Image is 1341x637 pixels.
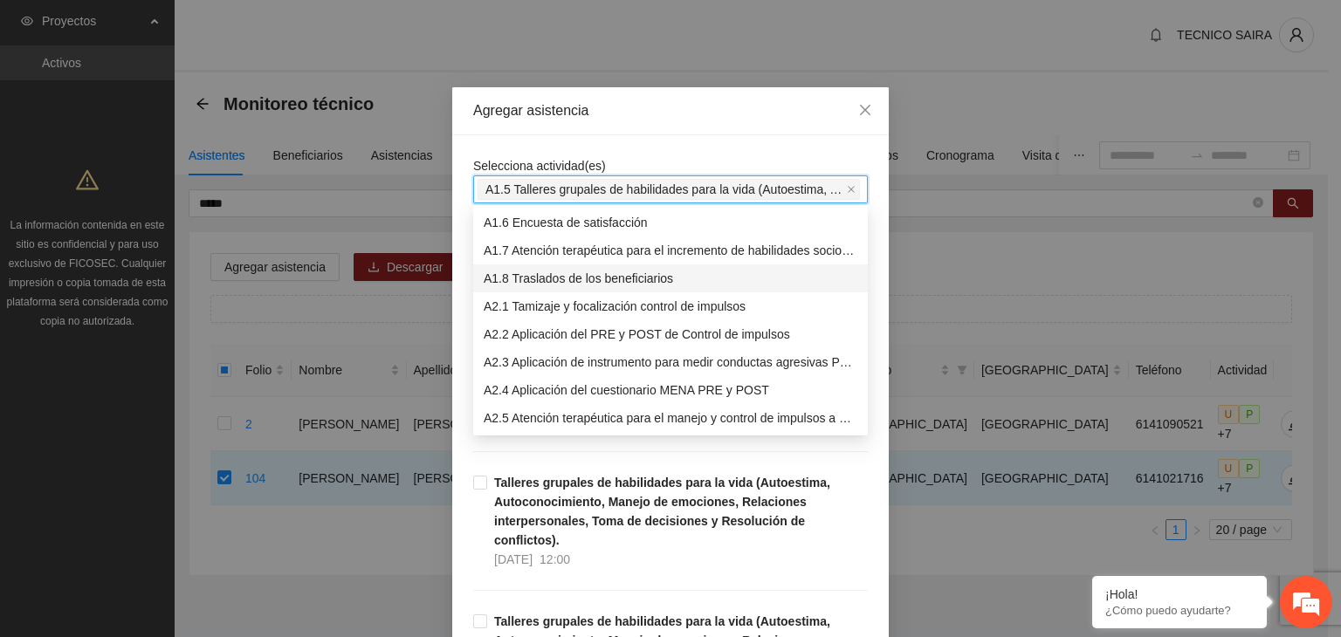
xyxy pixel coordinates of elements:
span: [DATE] [494,552,533,566]
span: 12:00 [540,552,570,566]
textarea: Escriba su mensaje y pulse “Intro” [9,440,333,501]
div: A2.2 Aplicación del PRE y POST de Control de impulsos [473,320,868,348]
div: Chatee con nosotros ahora [91,89,293,112]
div: A2.5 Atención terapéutica para el manejo y control de impulsos a NNAyJ que presentan conductas vi... [484,408,857,428]
div: A2.4 Aplicación del cuestionario MENA PRE y POST [473,376,868,404]
div: Agregar asistencia [473,101,868,120]
p: ¿Cómo puedo ayudarte? [1105,604,1254,617]
div: A1.6 Encuesta de satisfacción [473,209,868,236]
div: Minimizar ventana de chat en vivo [286,9,328,51]
div: A2.1 Tamizaje y focalización control de impulsos [473,292,868,320]
strong: Talleres grupales de habilidades para la vida (Autoestima, Autoconocimiento, Manejo de emociones,... [494,476,830,547]
span: Estamos en línea. [101,215,241,391]
div: A1.8 Traslados de los beneficiarios [484,269,857,288]
div: A2.1 Tamizaje y focalización control de impulsos [484,297,857,316]
div: A1.7 Atención terapéutica para el incremento de habilidades socioemocionales a NNAyJ que presenta... [484,241,857,260]
button: Close [842,87,889,134]
span: A1.5 Talleres grupales de habilidades para la vida (Autoestima, Autoconocimiento, Manejo de emoci... [478,179,860,200]
div: A2.2 Aplicación del PRE y POST de Control de impulsos [484,325,857,344]
div: A2.4 Aplicación del cuestionario MENA PRE y POST [484,380,857,400]
span: close [847,185,856,194]
span: close [858,103,872,117]
div: A2.3 Aplicación de instrumento para medir conductas agresivas PRE y POST [484,353,857,372]
span: Selecciona actividad(es) [473,159,606,173]
div: A2.5 Atención terapéutica para el manejo y control de impulsos a NNAyJ que presentan conductas vi... [473,404,868,432]
div: A1.6 Encuesta de satisfacción [484,213,857,232]
div: A2.3 Aplicación de instrumento para medir conductas agresivas PRE y POST [473,348,868,376]
div: ¡Hola! [1105,587,1254,601]
div: A1.8 Traslados de los beneficiarios [473,264,868,292]
div: A1.7 Atención terapéutica para el incremento de habilidades socioemocionales a NNAyJ que presenta... [473,236,868,264]
span: A1.5 Talleres grupales de habilidades para la vida (Autoestima, Autoconocimiento, Manejo de emoci... [485,180,843,199]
